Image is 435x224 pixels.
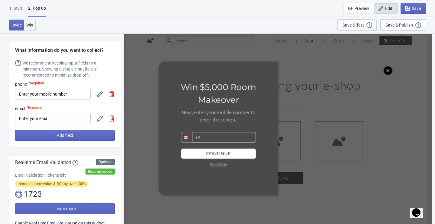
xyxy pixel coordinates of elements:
span: Add field [57,133,73,138]
div: *Required [27,106,42,112]
div: Optional [96,159,115,165]
div: Recommended [85,169,115,175]
span: Real-time Email Validation [15,159,71,166]
button: Win [24,20,36,30]
div: *Required [28,81,44,87]
div: Save & Test [343,23,364,27]
button: Learn more [15,203,115,214]
div: We recommend keeping input fields to a minimum. Showing a single input field is recommended to mi... [22,60,115,78]
span: Invite [11,23,22,27]
img: help.svg [15,60,21,66]
span: Increase conversion & ROI by over 100% [15,181,89,187]
div: 1723 [15,189,115,199]
span: Win [26,23,33,27]
div: What information do you want to collect? [15,47,115,54]
img: delete.svg [109,91,115,97]
button: Save & Test [337,19,377,31]
img: delete.svg [109,115,115,121]
img: tokens.svg [15,191,22,198]
iframe: chat widget [410,200,429,218]
div: phone [15,81,91,87]
button: Invite [9,20,24,30]
button: Add field [15,130,115,141]
div: 2. Pop up [28,5,46,17]
button: Edit [374,3,398,14]
div: Save & Publish [385,23,413,27]
span: Learn more [54,206,76,211]
span: Edit [385,6,392,11]
div: Email validation Tokens left [15,172,115,178]
div: 1 . Style [9,5,23,16]
span: Preview [354,6,369,11]
button: Save [401,3,426,14]
div: email [15,106,91,112]
button: Preview [343,3,374,14]
span: Save [412,6,421,11]
button: Save & Publish [380,19,426,31]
